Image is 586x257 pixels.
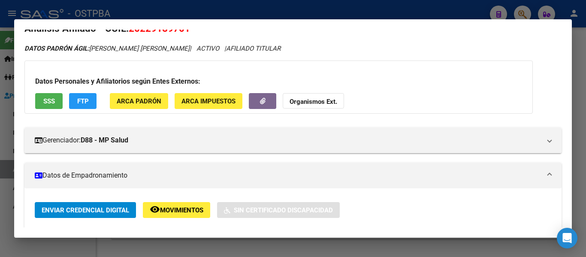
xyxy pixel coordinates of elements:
mat-panel-title: Datos de Empadronamiento [35,170,541,181]
span: 20229189701 [129,23,190,34]
mat-expansion-panel-header: Datos de Empadronamiento [24,163,562,188]
mat-expansion-panel-header: Gerenciador:D88 - MP Salud [24,127,562,153]
button: Sin Certificado Discapacidad [217,202,340,218]
span: SSS [43,97,55,105]
strong: Organismos Ext. [290,98,337,106]
button: Movimientos [143,202,210,218]
strong: D88 - MP Salud [81,135,128,145]
span: Sin Certificado Discapacidad [234,206,333,214]
span: [PERSON_NAME] [PERSON_NAME] [24,45,190,52]
span: ARCA Padrón [117,97,161,105]
span: FTP [77,97,89,105]
span: AFILIADO TITULAR [226,45,281,52]
strong: DATOS PADRÓN ÁGIL: [24,45,89,52]
button: ARCA Padrón [110,93,168,109]
i: | ACTIVO | [24,45,281,52]
button: Enviar Credencial Digital [35,202,136,218]
button: Organismos Ext. [283,93,344,109]
div: Open Intercom Messenger [557,228,577,248]
mat-panel-title: Gerenciador: [35,135,541,145]
button: ARCA Impuestos [175,93,242,109]
span: Movimientos [160,206,203,214]
button: SSS [35,93,63,109]
span: ARCA Impuestos [181,97,236,105]
button: FTP [69,93,97,109]
mat-icon: remove_red_eye [150,204,160,215]
h3: Datos Personales y Afiliatorios según Entes Externos: [35,76,522,87]
span: Enviar Credencial Digital [42,206,129,214]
